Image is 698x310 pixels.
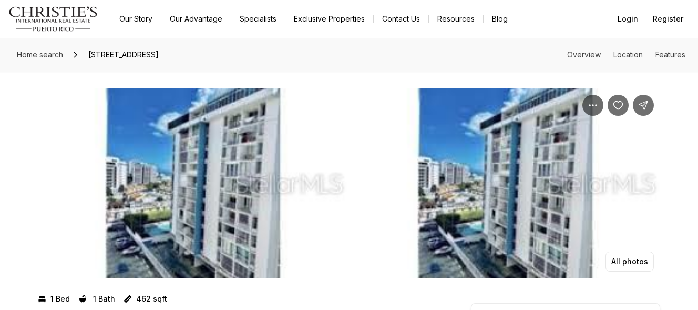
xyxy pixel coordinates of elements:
[582,95,603,116] button: Property options
[8,6,98,32] img: logo
[653,15,683,23] span: Register
[613,50,643,59] a: Skip to: Location
[161,12,231,26] a: Our Advantage
[38,88,348,278] li: 1 of 3
[605,252,654,272] button: All photos
[646,8,690,29] button: Register
[111,12,161,26] a: Our Story
[611,8,644,29] button: Login
[50,295,70,303] p: 1 Bed
[350,88,660,278] li: 2 of 3
[84,46,163,63] span: [STREET_ADDRESS]
[655,50,685,59] a: Skip to: Features
[136,295,167,303] p: 462 sqft
[608,95,629,116] button: Save Property: 6471 AVE ISLA VERDE SHL #811
[429,12,483,26] a: Resources
[350,88,660,278] button: View image gallery
[93,295,115,303] p: 1 Bath
[374,12,428,26] button: Contact Us
[13,46,67,63] a: Home search
[17,50,63,59] span: Home search
[567,51,685,59] nav: Page section menu
[633,95,654,116] button: Share Property: 6471 AVE ISLA VERDE SHL #811
[231,12,285,26] a: Specialists
[611,257,648,266] p: All photos
[567,50,601,59] a: Skip to: Overview
[285,12,373,26] a: Exclusive Properties
[484,12,516,26] a: Blog
[38,88,660,278] div: Listing Photos
[618,15,638,23] span: Login
[38,88,348,278] button: View image gallery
